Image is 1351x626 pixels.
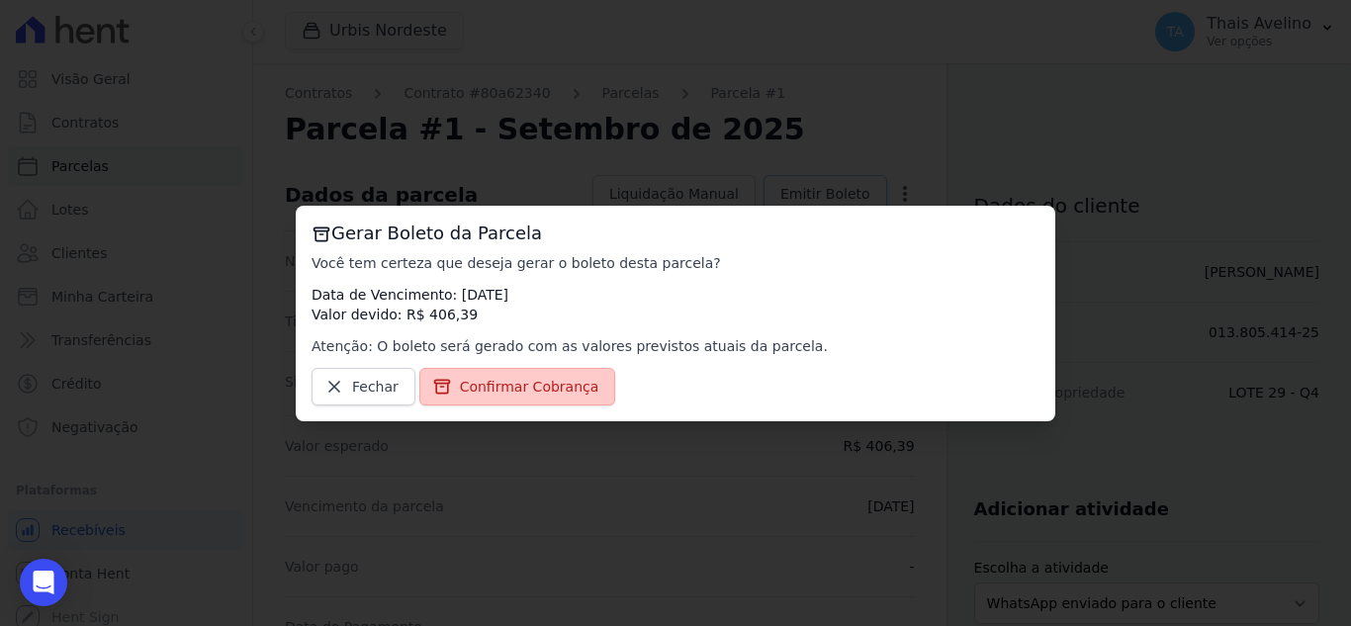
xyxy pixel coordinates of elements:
[312,285,1039,324] p: Data de Vencimento: [DATE] Valor devido: R$ 406,39
[312,253,1039,273] p: Você tem certeza que deseja gerar o boleto desta parcela?
[312,368,415,405] a: Fechar
[20,559,67,606] div: Open Intercom Messenger
[460,377,599,397] span: Confirmar Cobrança
[312,222,1039,245] h3: Gerar Boleto da Parcela
[312,336,1039,356] p: Atenção: O boleto será gerado com as valores previstos atuais da parcela.
[352,377,399,397] span: Fechar
[419,368,616,405] a: Confirmar Cobrança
